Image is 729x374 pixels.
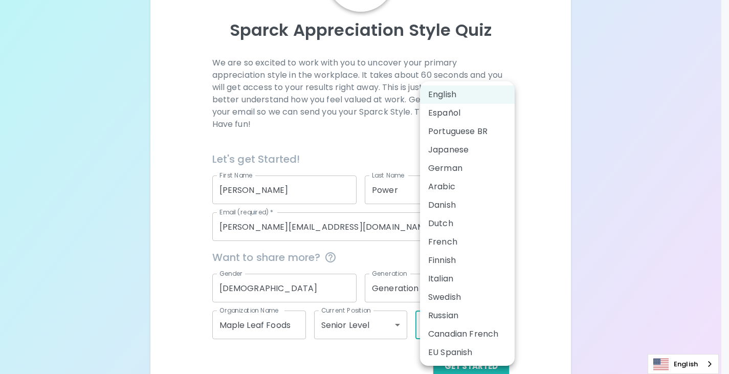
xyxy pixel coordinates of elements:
li: Español [420,104,515,122]
li: Dutch [420,214,515,233]
a: English [648,355,718,373]
li: Canadian French [420,325,515,343]
li: Portuguese BR [420,122,515,141]
li: English [420,85,515,104]
li: Danish [420,196,515,214]
li: Italian [420,270,515,288]
li: German [420,159,515,178]
li: Arabic [420,178,515,196]
li: French [420,233,515,251]
li: Russian [420,306,515,325]
li: Swedish [420,288,515,306]
li: Japanese [420,141,515,159]
div: Language [648,354,719,374]
aside: Language selected: English [648,354,719,374]
li: EU Spanish [420,343,515,362]
li: Finnish [420,251,515,270]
